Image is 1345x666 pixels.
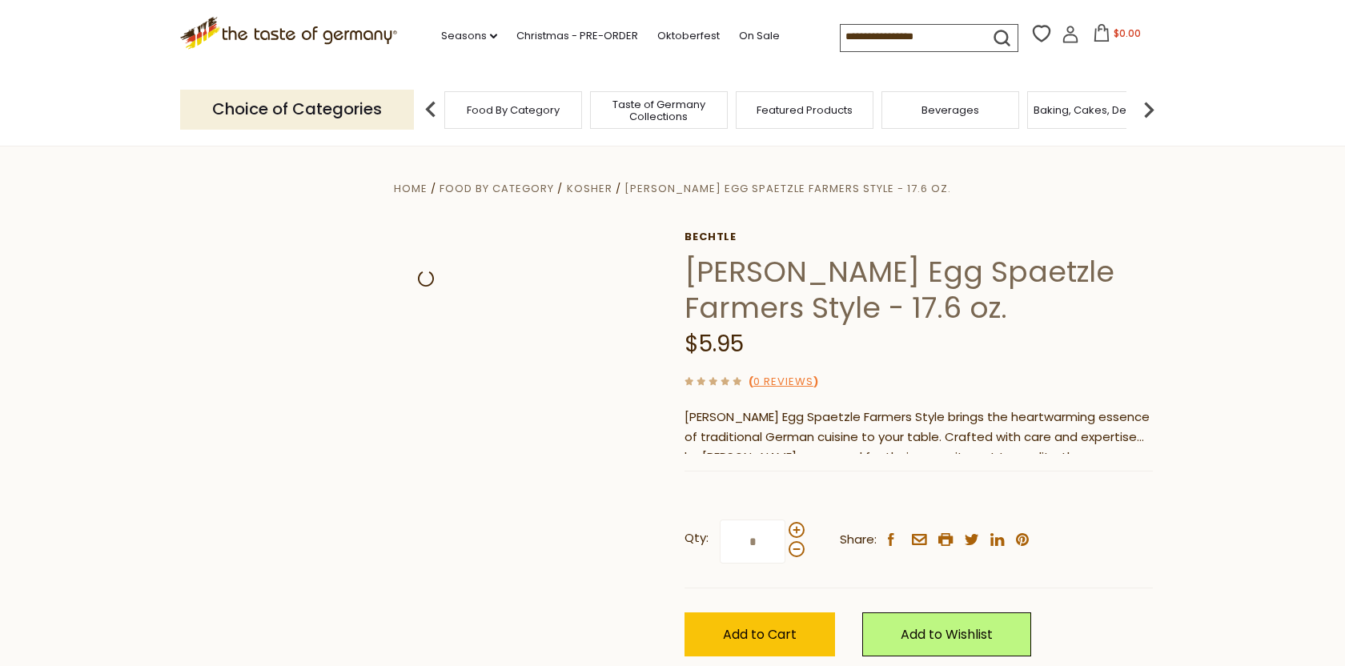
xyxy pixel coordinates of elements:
p: Choice of Categories [180,90,414,129]
a: Featured Products [757,104,853,116]
a: Add to Wishlist [862,612,1031,656]
strong: Qty: [685,528,709,548]
a: Food By Category [440,181,554,196]
a: [PERSON_NAME] Egg Spaetzle Farmers Style - 17.6 oz. [624,181,951,196]
button: $0.00 [1082,24,1150,48]
a: Oktoberfest [657,27,720,45]
img: previous arrow [415,94,447,126]
a: On Sale [739,27,780,45]
span: $5.95 [685,328,744,359]
span: ( ) [749,374,818,389]
a: Christmas - PRE-ORDER [516,27,638,45]
a: Beverages [921,104,979,116]
input: Qty: [720,520,785,564]
a: Home [394,181,428,196]
a: Bechtle [685,231,1153,243]
a: Food By Category [467,104,560,116]
a: 0 Reviews [753,374,813,391]
a: Taste of Germany Collections [595,98,723,122]
a: Kosher [567,181,612,196]
a: Seasons [441,27,497,45]
button: Add to Cart [685,612,835,656]
h1: [PERSON_NAME] Egg Spaetzle Farmers Style - 17.6 oz. [685,254,1153,326]
img: next arrow [1133,94,1165,126]
span: Share: [840,530,877,550]
span: $0.00 [1114,26,1141,40]
a: Baking, Cakes, Desserts [1034,104,1158,116]
div: [PERSON_NAME] Egg Spaetzle Farmers Style brings the heartwarming essence of traditional German cu... [685,407,1153,455]
span: Add to Cart [723,625,797,644]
